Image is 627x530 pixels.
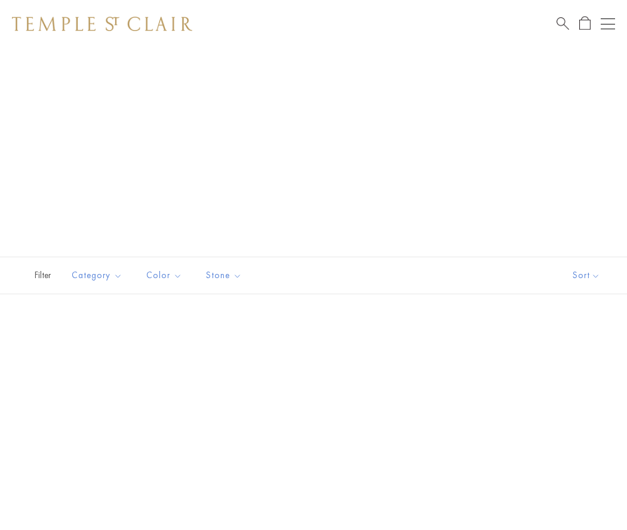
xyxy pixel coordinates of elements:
[557,16,569,31] a: Search
[197,262,251,289] button: Stone
[12,17,192,31] img: Temple St. Clair
[66,268,131,283] span: Category
[579,16,591,31] a: Open Shopping Bag
[200,268,251,283] span: Stone
[546,257,627,294] button: Show sort by
[601,17,615,31] button: Open navigation
[140,268,191,283] span: Color
[137,262,191,289] button: Color
[63,262,131,289] button: Category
